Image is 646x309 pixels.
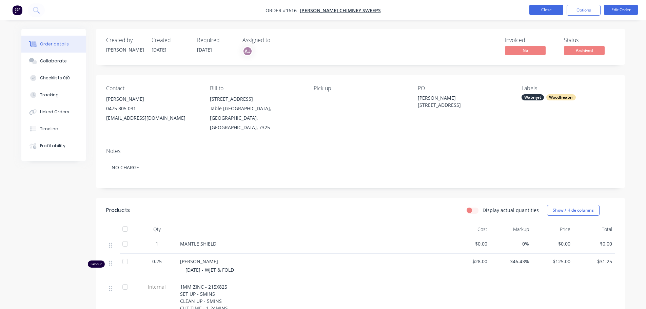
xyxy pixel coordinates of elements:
[451,258,488,265] span: $28.00
[564,46,605,55] span: Archived
[152,46,167,53] span: [DATE]
[152,258,162,265] span: 0.25
[21,70,86,86] button: Checklists 0/0
[210,94,303,132] div: [STREET_ADDRESS]Table [GEOGRAPHIC_DATA], [GEOGRAPHIC_DATA], [GEOGRAPHIC_DATA], 7325
[139,283,175,290] span: Internal
[493,258,529,265] span: 346.43%
[534,258,571,265] span: $125.00
[493,240,529,247] span: 0%
[483,207,539,214] label: Display actual quantities
[40,75,70,81] div: Checklists 0/0
[40,109,69,115] div: Linked Orders
[40,58,67,64] div: Collaborate
[106,94,199,104] div: [PERSON_NAME]
[546,94,576,100] div: Woodheater
[418,85,511,92] div: PO
[522,94,544,100] div: Waterjet
[106,148,615,154] div: Notes
[266,7,300,14] span: Order #1616 -
[197,37,234,43] div: Required
[40,143,65,149] div: Profitability
[21,137,86,154] button: Profitability
[21,86,86,103] button: Tracking
[106,94,199,123] div: [PERSON_NAME]0475 305 031[EMAIL_ADDRESS][DOMAIN_NAME]
[505,37,556,43] div: Invoiced
[180,240,216,247] span: MANTLE SHIELD
[418,94,503,109] div: [PERSON_NAME] [STREET_ADDRESS]
[567,5,601,16] button: Options
[604,5,638,15] button: Edit Order
[106,46,143,53] div: [PERSON_NAME]
[40,126,58,132] div: Timeline
[137,223,177,236] div: Qty
[106,206,130,214] div: Products
[210,85,303,92] div: Bill to
[529,5,563,15] button: Close
[40,92,59,98] div: Tracking
[490,223,532,236] div: Markup
[21,103,86,120] button: Linked Orders
[534,240,571,247] span: $0.00
[451,240,488,247] span: $0.00
[210,94,303,104] div: [STREET_ADDRESS]
[300,7,381,14] a: [PERSON_NAME] CHIMNEY SWEEPS
[21,120,86,137] button: Timeline
[156,240,158,247] span: 1
[88,260,105,268] div: Labour
[106,113,199,123] div: [EMAIL_ADDRESS][DOMAIN_NAME]
[242,46,253,56] button: AJ
[242,37,310,43] div: Assigned to
[197,46,212,53] span: [DATE]
[152,37,189,43] div: Created
[106,104,199,113] div: 0475 305 031
[505,46,546,55] span: No
[547,205,600,216] button: Show / Hide columns
[314,85,407,92] div: Pick up
[21,53,86,70] button: Collaborate
[106,37,143,43] div: Created by
[576,258,612,265] span: $31.25
[12,5,22,15] img: Factory
[573,223,615,236] div: Total
[180,258,218,265] span: [PERSON_NAME]
[106,157,615,178] div: NO CHARGE
[106,85,199,92] div: Contact
[185,267,234,273] span: [DATE] - WJET & FOLD
[21,36,86,53] button: Order details
[564,37,615,43] div: Status
[40,41,69,47] div: Order details
[449,223,490,236] div: Cost
[210,104,303,132] div: Table [GEOGRAPHIC_DATA], [GEOGRAPHIC_DATA], [GEOGRAPHIC_DATA], 7325
[532,223,573,236] div: Price
[522,85,614,92] div: Labels
[576,240,612,247] span: $0.00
